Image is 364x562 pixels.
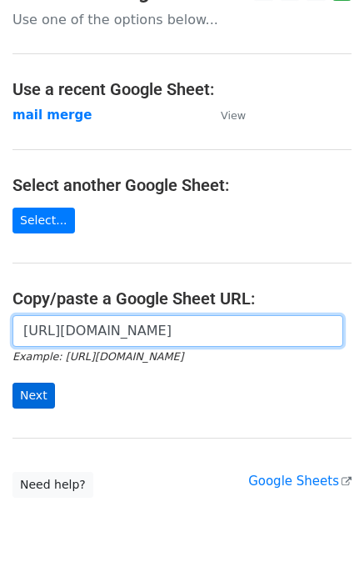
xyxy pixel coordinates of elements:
[12,350,183,363] small: Example: [URL][DOMAIN_NAME]
[12,208,75,233] a: Select...
[281,482,364,562] iframe: Chat Widget
[12,289,352,309] h4: Copy/paste a Google Sheet URL:
[12,11,352,28] p: Use one of the options below...
[12,383,55,409] input: Next
[204,108,246,123] a: View
[12,175,352,195] h4: Select another Google Sheet:
[12,472,93,498] a: Need help?
[221,109,246,122] small: View
[12,315,343,347] input: Paste your Google Sheet URL here
[12,108,92,123] a: mail merge
[12,79,352,99] h4: Use a recent Google Sheet:
[248,474,352,489] a: Google Sheets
